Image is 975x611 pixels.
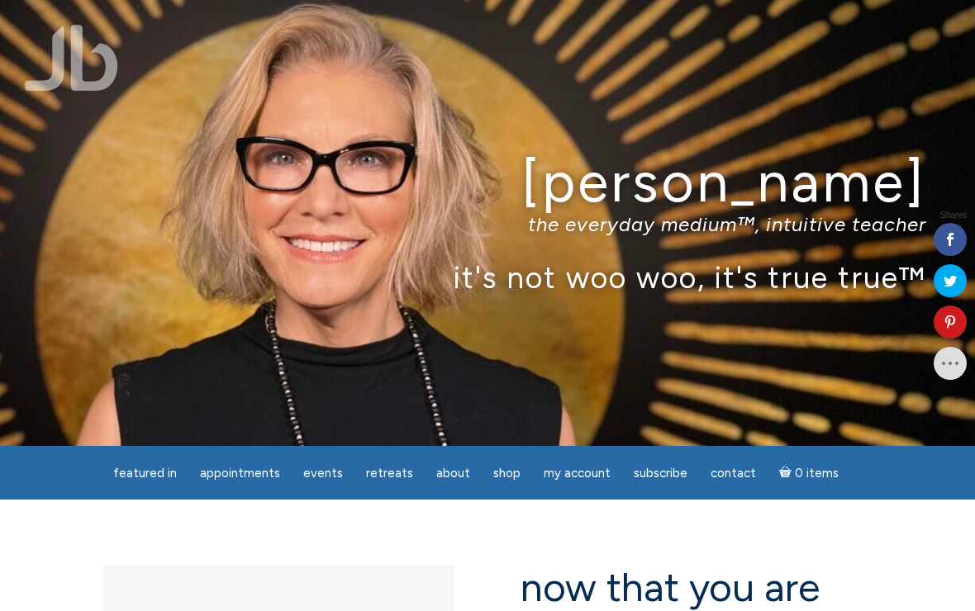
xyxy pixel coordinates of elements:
span: Retreats [366,466,413,481]
span: Shares [940,211,967,220]
a: Cart0 items [769,456,849,490]
a: About [426,457,480,490]
span: Subscribe [634,466,687,481]
span: My Account [544,466,611,481]
a: featured in [103,457,187,490]
span: Contact [711,466,756,481]
a: Shop [483,457,530,490]
a: Subscribe [624,457,697,490]
a: Contact [701,457,766,490]
span: About [436,466,470,481]
h1: [PERSON_NAME] [49,151,926,213]
a: My Account [534,457,621,490]
a: Appointments [190,457,290,490]
span: Appointments [200,466,280,481]
a: Events [293,457,353,490]
a: Retreats [356,457,423,490]
p: it's not woo woo, it's true true™ [49,259,926,295]
i: Cart [779,466,795,481]
img: Jamie Butler. The Everyday Medium [25,25,118,91]
p: the everyday medium™, intuitive teacher [49,212,926,236]
span: Shop [493,466,521,481]
span: 0 items [795,467,839,480]
span: Events [303,466,343,481]
span: featured in [113,466,177,481]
